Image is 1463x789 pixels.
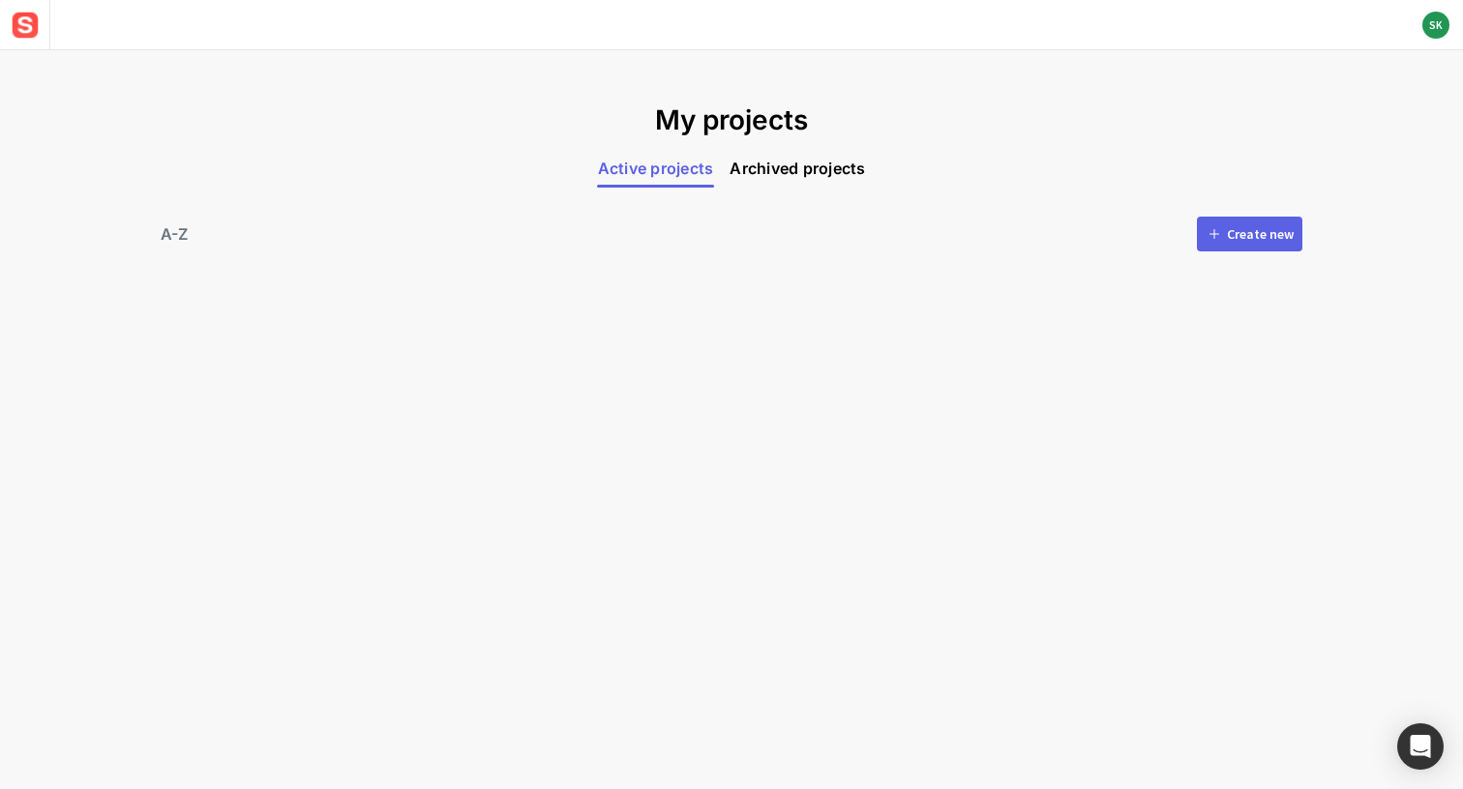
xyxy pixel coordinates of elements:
img: sensat [8,8,43,43]
div: A-Z [161,222,188,246]
h1: My projects [655,104,808,137]
div: Open Intercom Messenger [1397,723,1444,770]
span: Archived projects [730,157,866,181]
span: Active projects [597,157,714,181]
text: SK [1429,18,1443,32]
div: Create new [1227,227,1294,241]
button: Create new [1197,217,1302,251]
